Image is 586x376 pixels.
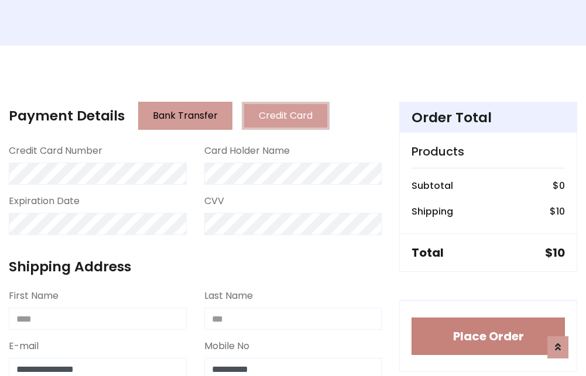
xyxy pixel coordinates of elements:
[556,205,565,218] span: 10
[9,258,382,275] h4: Shipping Address
[553,244,565,261] span: 10
[553,180,565,191] h6: $
[412,109,565,126] h4: Order Total
[412,206,453,217] h6: Shipping
[204,339,249,353] label: Mobile No
[9,144,102,158] label: Credit Card Number
[204,194,224,208] label: CVV
[9,108,125,124] h4: Payment Details
[204,144,290,158] label: Card Holder Name
[550,206,565,217] h6: $
[9,289,59,303] label: First Name
[559,179,565,192] span: 0
[9,194,80,208] label: Expiration Date
[242,102,330,130] button: Credit Card
[204,289,253,303] label: Last Name
[412,180,453,191] h6: Subtotal
[412,318,565,355] button: Place Order
[412,246,444,260] h5: Total
[412,144,565,158] h5: Products
[138,102,232,130] button: Bank Transfer
[9,339,39,353] label: E-mail
[545,246,565,260] h5: $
